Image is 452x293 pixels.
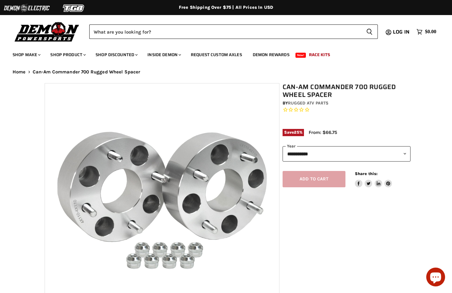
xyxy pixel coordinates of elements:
a: Shop Product [46,48,90,61]
a: Request Custom Axles [186,48,247,61]
span: 25 [294,130,299,135]
span: Rated 0.0 out of 5 stars 0 reviews [283,107,411,113]
h1: Can-Am Commander 700 Rugged Wheel Spacer [283,83,411,99]
img: Demon Powersports [13,20,81,43]
span: Share this: [355,171,378,176]
inbox-online-store-chat: Shopify online store chat [424,268,447,288]
img: Demon Electric Logo 2 [3,2,50,14]
a: Shop Discounted [91,48,141,61]
a: Rugged ATV Parts [288,100,328,106]
span: Log in [393,28,410,36]
input: Search [89,24,361,39]
span: $0.00 [425,29,436,35]
a: Log in [390,29,413,35]
a: Shop Make [8,48,44,61]
span: Save % [283,129,304,136]
span: New! [295,53,306,58]
a: Inside Demon [143,48,185,61]
select: year [283,146,411,162]
form: Product [89,24,378,39]
a: $0.00 [413,27,439,36]
aside: Share this: [355,171,392,188]
a: Home [13,69,26,75]
img: TGB Logo 2 [50,2,97,14]
ul: Main menu [8,46,435,61]
a: Race Kits [304,48,335,61]
span: From: $66.75 [309,130,337,135]
div: by [283,100,411,107]
button: Search [361,24,378,39]
a: Demon Rewards [248,48,294,61]
span: Can-Am Commander 700 Rugged Wheel Spacer [33,69,141,75]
